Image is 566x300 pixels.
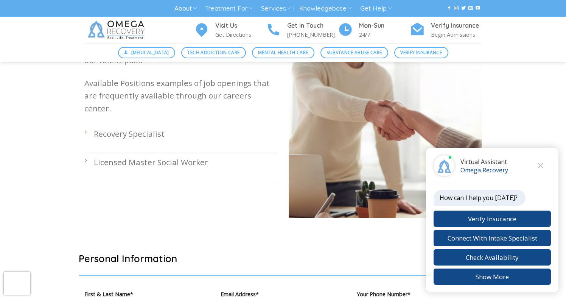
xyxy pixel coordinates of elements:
a: Get In Touch [PHONE_NUMBER] [266,21,338,39]
a: [MEDICAL_DATA] [118,47,176,58]
span: Substance Abuse Care [327,49,382,56]
h4: Get In Touch [287,21,338,31]
p: Licensed Master Social Worker [94,156,277,169]
p: Get Directions [215,30,266,39]
a: Follow on YouTube [476,6,480,11]
a: Follow on Twitter [461,6,466,11]
h4: Visit Us [215,21,266,31]
a: Follow on Facebook [447,6,451,11]
label: Email Address* [221,290,345,298]
span: [MEDICAL_DATA] [131,49,169,56]
a: About [174,2,197,16]
a: Verify Insurance Begin Admissions [410,21,482,39]
a: Knowledgebase [299,2,351,16]
a: Visit Us Get Directions [194,21,266,39]
a: Verify Insurance [394,47,448,58]
span: Mental Health Care [258,49,308,56]
span: Tech Addiction Care [187,49,239,56]
span: Verify Insurance [400,49,442,56]
p: Recovery Specialist [94,128,277,140]
a: Services [261,2,291,16]
a: Treatment For [205,2,252,16]
a: Send us an email [468,6,473,11]
a: Substance Abuse Care [320,47,388,58]
p: Begin Admissions [431,30,482,39]
h2: Personal Information [79,252,487,265]
a: Follow on Instagram [454,6,459,11]
p: [PHONE_NUMBER] [287,30,338,39]
h4: Verify Insurance [431,21,482,31]
h4: Mon-Sun [359,21,410,31]
img: Omega Recovery [84,17,151,43]
a: Tech Addiction Care [181,47,246,58]
label: First & Last Name* [84,290,209,298]
a: Get Help [360,2,392,16]
p: Available Positions examples of job openings that are frequently available through our careers ce... [84,77,277,115]
p: 24/7 [359,30,410,39]
a: Mental Health Care [252,47,314,58]
label: Your Phone Number* [357,290,482,298]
